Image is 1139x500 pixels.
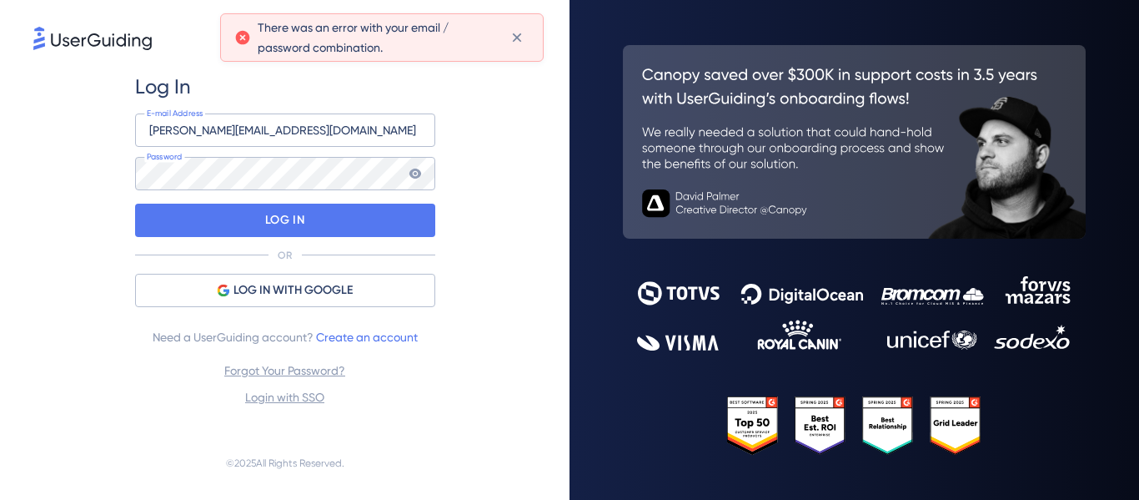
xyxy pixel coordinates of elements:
a: Create an account [316,331,418,344]
img: 26c0aa7c25a843aed4baddd2b5e0fa68.svg [623,45,1086,239]
span: There was an error with your email / password combination. [258,18,497,58]
p: LOG IN [265,207,304,234]
span: LOG IN WITH GOOGLE [233,280,353,301]
input: example@company.com [135,114,435,147]
span: Log In [135,73,191,100]
a: Forgot Your Password? [224,364,345,377]
span: Need a UserGuiding account? [153,327,418,347]
img: 8faab4ba6bc7696a72372aa768b0286c.svg [33,27,152,50]
span: © 2025 All Rights Reserved. [226,453,344,473]
img: 25303e33045975176eb484905ab012ff.svg [727,396,981,455]
img: 9302ce2ac39453076f5bc0f2f2ca889b.svg [637,276,1072,351]
p: OR [278,249,292,262]
a: Login with SSO [245,391,324,404]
